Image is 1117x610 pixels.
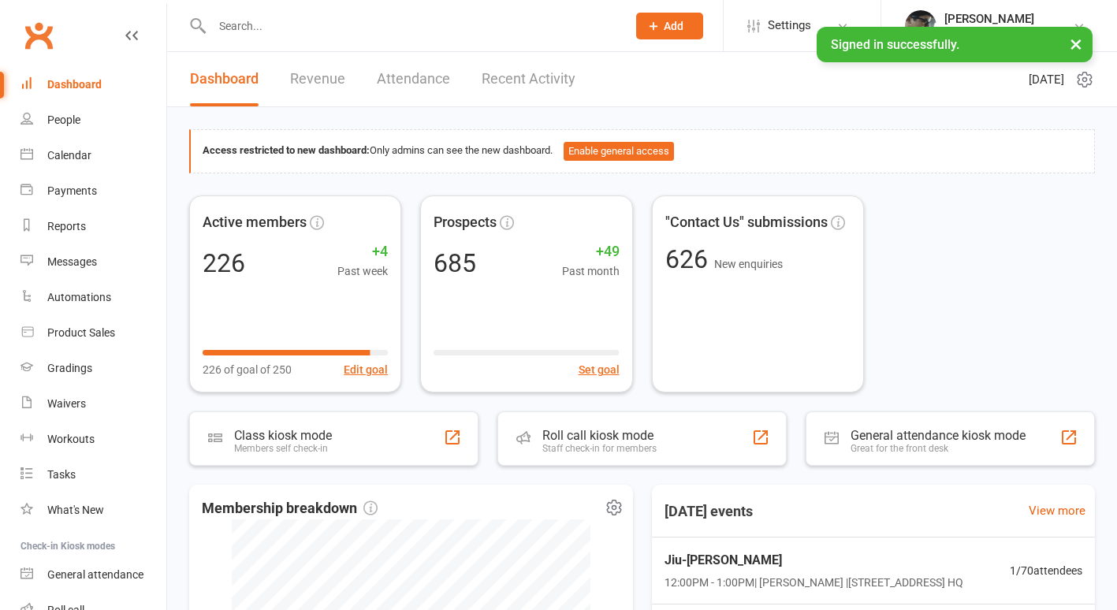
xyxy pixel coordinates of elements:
div: Automations [47,291,111,303]
a: General attendance kiosk mode [20,557,166,593]
div: What's New [47,504,104,516]
span: Past week [337,262,388,280]
span: Jiu-[PERSON_NAME] [665,550,963,571]
a: Waivers [20,386,166,422]
span: New enquiries [714,258,783,270]
a: Messages [20,244,166,280]
a: Dashboard [190,52,259,106]
div: Roll call kiosk mode [542,428,657,443]
span: Active members [203,211,307,234]
span: [DATE] [1029,70,1064,89]
a: Revenue [290,52,345,106]
a: Attendance [377,52,450,106]
span: 12:00PM - 1:00PM | [PERSON_NAME] | [STREET_ADDRESS] HQ [665,574,963,591]
div: 226 [203,251,245,276]
span: Settings [768,8,811,43]
span: Membership breakdown [202,497,378,520]
span: Signed in successfully. [831,37,959,52]
a: Payments [20,173,166,209]
div: Gradings [47,362,92,374]
div: Reports [47,220,86,232]
button: Set goal [579,361,620,378]
div: Tasks [47,468,76,481]
div: Class kiosk mode [234,428,332,443]
div: Staff check-in for members [542,443,657,454]
div: Knots Jiu-Jitsu [944,26,1034,40]
span: +4 [337,240,388,263]
div: People [47,113,80,126]
div: Product Sales [47,326,115,339]
span: "Contact Us" submissions [665,211,828,234]
button: Enable general access [564,142,674,161]
div: Members self check-in [234,443,332,454]
button: × [1062,27,1090,61]
div: Only admins can see the new dashboard. [203,142,1082,161]
a: Automations [20,280,166,315]
div: Calendar [47,149,91,162]
div: Waivers [47,397,86,410]
span: 626 [665,244,714,274]
div: Workouts [47,433,95,445]
span: 1 / 70 attendees [1010,562,1082,579]
div: Messages [47,255,97,268]
div: 685 [434,251,476,276]
strong: Access restricted to new dashboard: [203,144,370,156]
a: Workouts [20,422,166,457]
div: [PERSON_NAME] [944,12,1034,26]
button: Add [636,13,703,39]
a: Tasks [20,457,166,493]
input: Search... [207,15,616,37]
span: 226 of goal of 250 [203,361,292,378]
div: Payments [47,184,97,197]
div: Dashboard [47,78,102,91]
a: Recent Activity [482,52,575,106]
a: Dashboard [20,67,166,102]
img: thumb_image1614103803.png [905,10,936,42]
a: Calendar [20,138,166,173]
span: Prospects [434,211,497,234]
div: General attendance [47,568,143,581]
a: Reports [20,209,166,244]
a: Gradings [20,351,166,386]
span: Add [664,20,683,32]
a: People [20,102,166,138]
a: Clubworx [19,16,58,55]
a: View more [1029,501,1085,520]
h3: [DATE] events [652,497,765,526]
span: +49 [562,240,620,263]
span: Past month [562,262,620,280]
a: What's New [20,493,166,528]
button: Edit goal [344,361,388,378]
div: General attendance kiosk mode [851,428,1026,443]
div: Great for the front desk [851,443,1026,454]
a: Product Sales [20,315,166,351]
